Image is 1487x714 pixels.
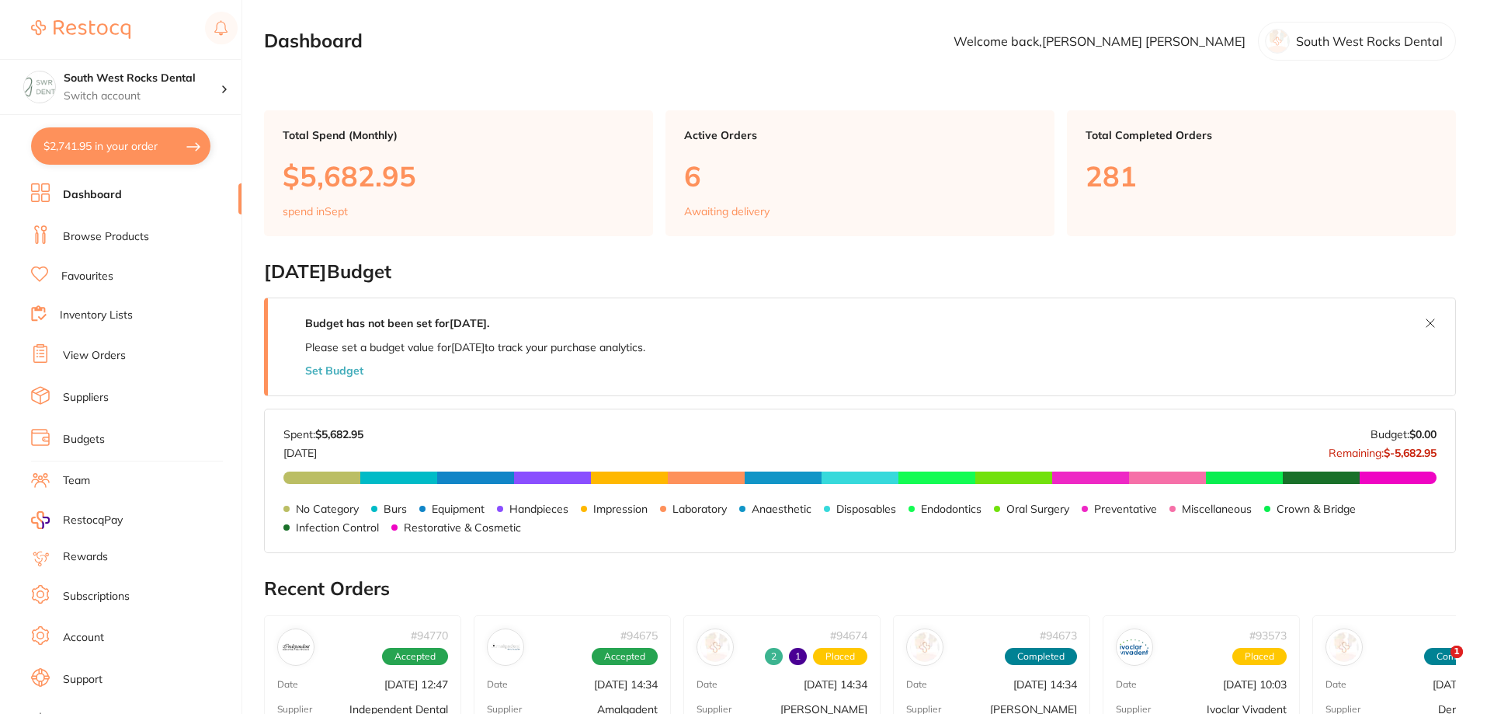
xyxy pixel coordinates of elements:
p: Infection Control [296,521,379,534]
p: # 94675 [620,629,658,642]
img: RestocqPay [31,511,50,529]
p: Oral Surgery [1006,503,1069,515]
iframe: Intercom live chat [1419,646,1456,683]
p: [DATE] 14:34 [804,678,867,691]
span: Completed [1005,648,1077,665]
span: Accepted [592,648,658,665]
p: [DATE] [283,441,363,459]
p: # 94674 [830,629,867,642]
p: Spent: [283,428,363,441]
img: Ivoclar Vivadent [1120,632,1149,662]
p: Preventative [1094,503,1157,515]
a: Total Completed Orders281 [1067,110,1456,236]
p: Welcome back, [PERSON_NAME] [PERSON_NAME] [954,34,1246,48]
strong: $5,682.95 [315,427,363,441]
a: RestocqPay [31,511,123,529]
button: Set Budget [305,364,363,377]
p: Handpieces [509,503,568,515]
p: 6 [684,160,1036,192]
p: South West Rocks Dental [1296,34,1443,48]
img: South West Rocks Dental [24,71,55,103]
span: Placed [813,648,867,665]
img: Restocq Logo [31,20,130,39]
p: Impression [593,503,648,515]
p: Equipment [432,503,485,515]
a: Active Orders6Awaiting delivery [665,110,1054,236]
p: Miscellaneous [1182,503,1252,515]
a: Rewards [63,549,108,565]
a: View Orders [63,348,126,364]
a: Favourites [61,269,113,284]
p: # 94673 [1040,629,1077,642]
span: Placed [1232,648,1287,665]
span: Accepted [382,648,448,665]
span: 1 [1451,646,1463,658]
p: 281 [1086,160,1437,192]
p: spend in Sept [283,205,348,218]
p: [DATE] 10:03 [1223,678,1287,691]
strong: $-5,682.95 [1384,446,1437,460]
p: Date [697,679,717,690]
span: RestocqPay [63,513,123,528]
p: # 93573 [1249,629,1287,642]
img: Independent Dental [281,632,311,662]
p: Please set a budget value for [DATE] to track your purchase analytics. [305,341,645,354]
a: Budgets [63,432,105,448]
a: Support [63,672,102,688]
p: [DATE] 14:34 [1013,678,1077,691]
span: Received [765,648,783,665]
img: Henry Schein Halas [700,632,730,662]
h4: South West Rocks Dental [64,71,221,86]
p: Switch account [64,89,221,104]
a: Subscriptions [63,589,130,604]
p: Burs [384,503,407,515]
a: Dashboard [63,187,122,203]
p: Total Spend (Monthly) [283,129,634,141]
p: Total Completed Orders [1086,129,1437,141]
a: Total Spend (Monthly)$5,682.95spend inSept [264,110,653,236]
p: Anaesthetic [752,503,811,515]
p: [DATE] 12:47 [384,678,448,691]
button: $2,741.95 in your order [31,127,210,165]
img: Amalgadent [491,632,520,662]
p: [DATE] 14:34 [594,678,658,691]
p: Date [906,679,927,690]
a: Team [63,473,90,489]
p: $5,682.95 [283,160,634,192]
strong: Budget has not been set for [DATE] . [305,316,489,330]
a: Restocq Logo [31,12,130,47]
span: Back orders [789,648,807,665]
p: Awaiting delivery [684,205,770,218]
p: No Category [296,503,359,515]
p: Laboratory [672,503,727,515]
h2: Recent Orders [264,578,1456,600]
p: Date [487,679,508,690]
img: Adam Dental [910,632,940,662]
p: # 94770 [411,629,448,642]
strong: $0.00 [1409,427,1437,441]
p: Remaining: [1329,441,1437,459]
a: Inventory Lists [60,308,133,323]
p: Date [1116,679,1137,690]
p: Crown & Bridge [1277,503,1356,515]
p: Endodontics [921,503,981,515]
h2: [DATE] Budget [264,261,1456,283]
p: Active Orders [684,129,1036,141]
img: Dentavision [1329,632,1359,662]
p: Disposables [836,503,896,515]
p: Date [1325,679,1346,690]
p: Date [277,679,298,690]
a: Browse Products [63,229,149,245]
a: Account [63,630,104,646]
p: Restorative & Cosmetic [404,521,521,534]
h2: Dashboard [264,30,363,52]
p: Budget: [1371,428,1437,441]
a: Suppliers [63,390,109,406]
